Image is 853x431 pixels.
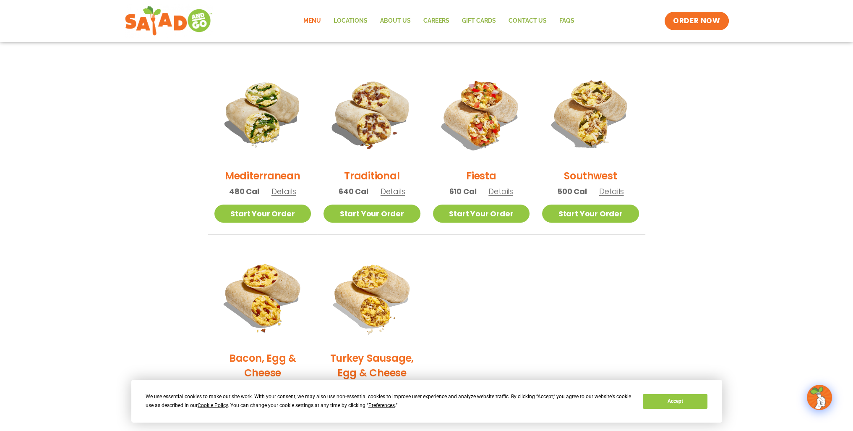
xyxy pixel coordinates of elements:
[488,186,513,197] span: Details
[417,11,456,31] a: Careers
[339,186,368,197] span: 640 Cal
[214,247,311,344] img: Product photo for Bacon, Egg & Cheese
[323,205,420,223] a: Start Your Order
[323,351,420,380] h2: Turkey Sausage, Egg & Cheese
[557,186,587,197] span: 500 Cal
[542,65,639,162] img: Product photo for Southwest
[214,65,311,162] img: Product photo for Mediterranean Breakfast Burrito
[542,205,639,223] a: Start Your Order
[368,402,395,408] span: Preferences
[131,380,722,423] div: Cookie Consent Prompt
[374,11,417,31] a: About Us
[323,65,420,162] img: Product photo for Traditional
[502,11,553,31] a: Contact Us
[297,11,327,31] a: Menu
[456,11,502,31] a: GIFT CARDS
[553,11,581,31] a: FAQs
[665,12,728,30] a: ORDER NOW
[297,11,581,31] nav: Menu
[225,168,300,183] h2: Mediterranean
[673,16,720,26] span: ORDER NOW
[214,351,311,380] h2: Bacon, Egg & Cheese
[146,392,633,410] div: We use essential cookies to make our site work. With your consent, we may also use non-essential ...
[808,386,831,409] img: wpChatIcon
[344,168,399,183] h2: Traditional
[433,205,530,223] a: Start Your Order
[381,186,405,197] span: Details
[599,186,624,197] span: Details
[271,186,296,197] span: Details
[327,11,374,31] a: Locations
[449,186,477,197] span: 610 Cal
[643,394,707,409] button: Accept
[198,402,228,408] span: Cookie Policy
[564,168,617,183] h2: Southwest
[466,168,496,183] h2: Fiesta
[214,205,311,223] a: Start Your Order
[125,4,213,38] img: new-SAG-logo-768×292
[433,65,530,162] img: Product photo for Fiesta
[229,186,259,197] span: 480 Cal
[323,247,420,344] img: Product photo for Turkey Sausage, Egg & Cheese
